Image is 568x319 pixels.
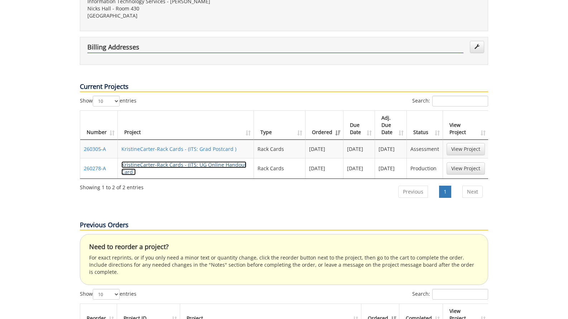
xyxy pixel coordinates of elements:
td: [DATE] [375,140,407,158]
label: Search: [412,289,488,300]
a: 260305-A [84,146,106,152]
p: Nicks Hall - Room 430 [87,5,279,12]
th: Adj. Due Date: activate to sort column ascending [375,111,407,140]
a: KristineCarter-Rack Cards - (ITS: UG Online Handout Card ) [121,161,246,175]
a: Edit Addresses [470,41,484,53]
th: Type: activate to sort column ascending [254,111,305,140]
p: Previous Orders [80,220,488,230]
a: 1 [439,186,451,198]
td: [DATE] [343,158,375,178]
input: Search: [432,289,488,300]
input: Search: [432,96,488,106]
th: Ordered: activate to sort column ascending [305,111,343,140]
label: Show entries [80,289,136,300]
a: Next [462,186,483,198]
label: Show entries [80,96,136,106]
td: [DATE] [343,140,375,158]
td: Production [407,158,443,178]
p: [GEOGRAPHIC_DATA] [87,12,279,19]
td: Rack Cards [254,140,305,158]
h4: Need to reorder a project? [89,243,479,251]
th: Due Date: activate to sort column ascending [343,111,375,140]
a: 260278-A [84,165,106,172]
td: Rack Cards [254,158,305,178]
a: Previous [398,186,428,198]
a: View Project [447,143,485,155]
th: View Project: activate to sort column ascending [443,111,488,140]
td: [DATE] [305,140,343,158]
th: Number: activate to sort column ascending [80,111,118,140]
h4: Billing Addresses [87,44,463,53]
label: Search: [412,96,488,106]
td: [DATE] [375,158,407,178]
p: Current Projects [80,82,488,92]
td: [DATE] [305,158,343,178]
div: Showing 1 to 2 of 2 entries [80,181,144,191]
td: Assessment [407,140,443,158]
a: View Project [447,162,485,175]
th: Project: activate to sort column ascending [118,111,254,140]
select: Showentries [93,289,120,300]
a: KristineCarter-Rack Cards - (ITS: Grad Postcard ) [121,146,236,152]
select: Showentries [93,96,120,106]
p: For exact reprints, or if you only need a minor text or quantity change, click the reorder button... [89,254,479,276]
th: Status: activate to sort column ascending [407,111,443,140]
